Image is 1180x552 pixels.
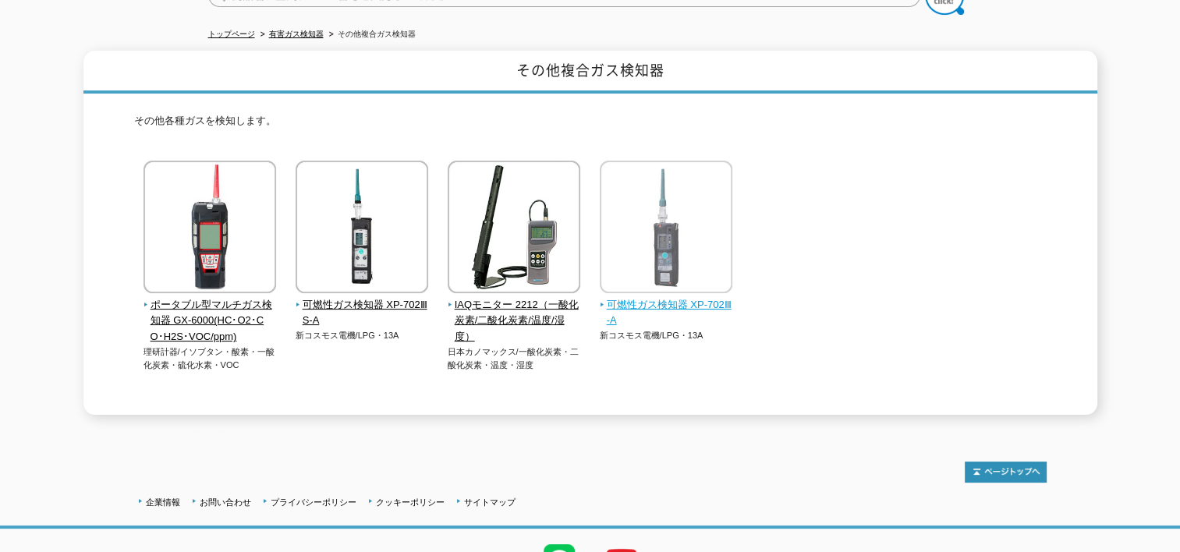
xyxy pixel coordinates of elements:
img: 可燃性ガス検知器 XP-702Ⅲ-A [600,161,732,297]
a: クッキーポリシー [376,497,445,507]
li: その他複合ガス検知器 [326,27,416,43]
img: トップページへ [965,462,1047,483]
a: 有害ガス検知器 [269,30,324,38]
span: ポータブル型マルチガス検知器 GX-6000(HC･O2･CO･H2S･VOC/ppm) [144,297,277,345]
p: その他各種ガスを検知します。 [134,113,1047,137]
img: ポータブル型マルチガス検知器 GX-6000(HC･O2･CO･H2S･VOC/ppm) [144,161,276,297]
a: IAQモニター 2212（一酸化炭素/二酸化炭素/温度/湿度） [448,282,581,345]
a: サイトマップ [464,497,516,507]
a: トップページ [208,30,255,38]
p: 新コスモス電機/LPG・13A [296,329,429,342]
span: 可燃性ガス検知器 XP-702Ⅲ-A [600,297,733,330]
a: 企業情報 [146,497,180,507]
a: プライバシーポリシー [271,497,356,507]
p: 理研計器/イソブタン・酸素・一酸化炭素・硫化水素・VOC [144,345,277,371]
p: 日本カノマックス/一酸化炭素・二酸化炭素・温度・湿度 [448,345,581,371]
img: 可燃性ガス検知器 XP-702ⅢS-A [296,161,428,297]
h1: その他複合ガス検知器 [83,51,1097,94]
a: 可燃性ガス検知器 XP-702ⅢS-A [296,282,429,329]
a: 可燃性ガス検知器 XP-702Ⅲ-A [600,282,733,329]
a: ポータブル型マルチガス検知器 GX-6000(HC･O2･CO･H2S･VOC/ppm) [144,282,277,345]
img: IAQモニター 2212（一酸化炭素/二酸化炭素/温度/湿度） [448,161,580,297]
span: IAQモニター 2212（一酸化炭素/二酸化炭素/温度/湿度） [448,297,581,345]
p: 新コスモス電機/LPG・13A [600,329,733,342]
span: 可燃性ガス検知器 XP-702ⅢS-A [296,297,429,330]
a: お問い合わせ [200,497,251,507]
